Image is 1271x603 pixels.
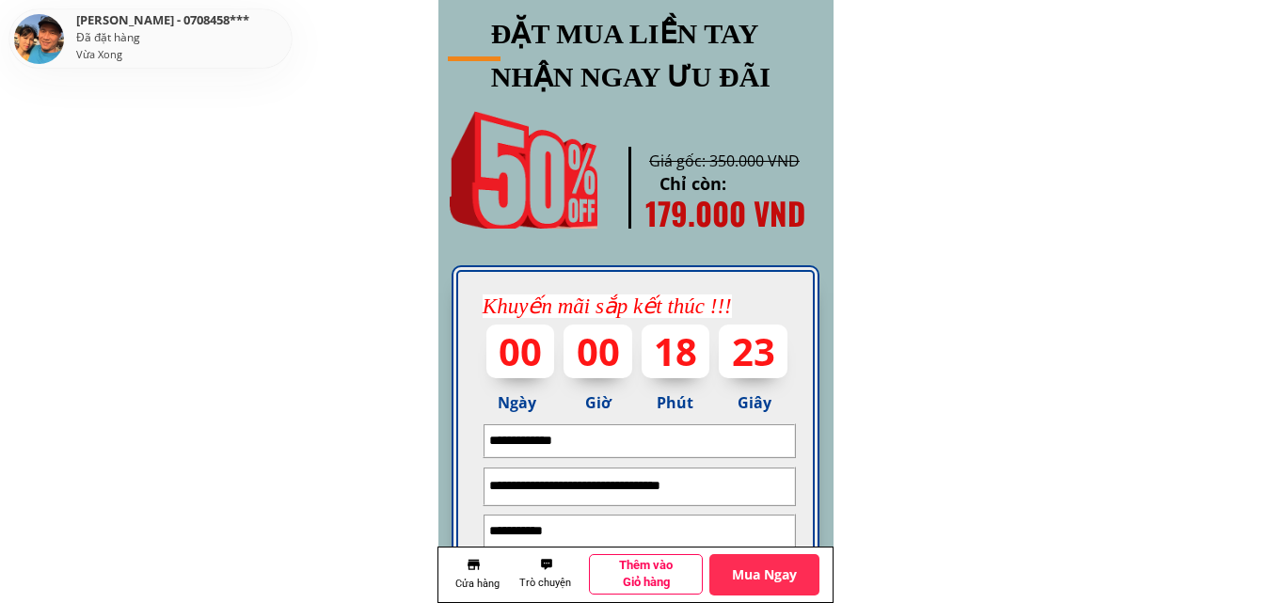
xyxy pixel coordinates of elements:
[498,391,543,416] h3: Ngày
[709,554,819,595] p: Mua Ngay
[585,391,617,416] h3: Giờ
[657,391,696,416] h3: Phút
[659,170,731,198] h3: Chỉ còn:
[483,294,732,318] span: Khuyến mãi sắp kết thúc !!!
[645,189,822,239] h2: 179.000 VND
[515,575,577,592] h1: Trò chuyện
[601,557,691,591] h1: Thêm vào Giỏ hàng
[452,576,503,593] h1: Cửa hàng
[491,11,801,56] h3: ĐẶT MUA LIỀN TAY
[491,55,838,100] h3: NHẬN NGAY ƯU ĐÃI
[649,150,807,174] div: Giá gốc: 350.000 VND
[738,391,771,416] h3: Giây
